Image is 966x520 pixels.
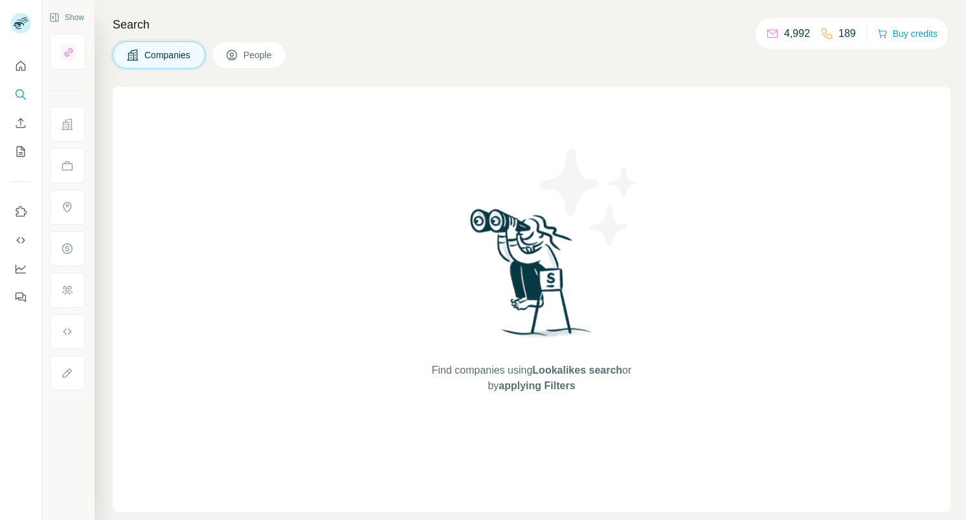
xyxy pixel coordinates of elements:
button: Enrich CSV [10,111,31,135]
button: Show [40,8,93,27]
button: My lists [10,140,31,163]
button: Use Surfe API [10,229,31,252]
button: Search [10,83,31,106]
p: 189 [838,26,856,41]
span: Companies [144,49,192,62]
img: Surfe Illustration - Woman searching with binoculars [464,205,599,350]
span: applying Filters [499,380,575,391]
img: Surfe Illustration - Stars [532,139,648,255]
button: Dashboard [10,257,31,280]
button: Quick start [10,54,31,78]
p: 4,992 [784,26,810,41]
button: Buy credits [877,25,938,43]
h4: Search [113,16,950,34]
button: Use Surfe on LinkedIn [10,200,31,223]
span: Lookalikes search [532,365,622,376]
span: People [243,49,273,62]
button: Feedback [10,286,31,309]
span: Find companies using or by [428,363,635,394]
